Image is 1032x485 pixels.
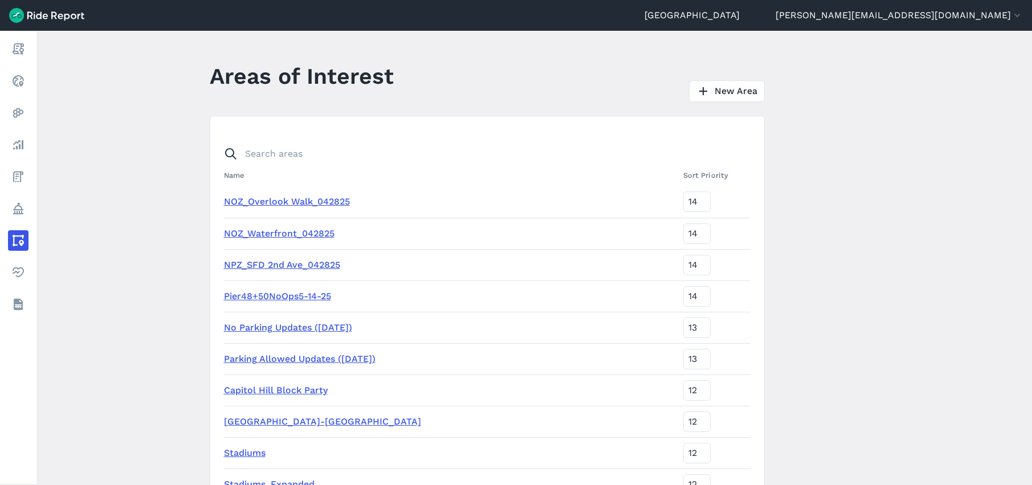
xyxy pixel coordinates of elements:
[217,144,744,164] input: Search areas
[224,196,350,207] a: NOZ_Overlook Walk_042825
[689,80,765,102] a: New Area
[8,135,28,155] a: Analyze
[8,103,28,123] a: Heatmaps
[8,230,28,251] a: Areas
[224,416,421,427] a: [GEOGRAPHIC_DATA]-[GEOGRAPHIC_DATA]
[8,39,28,59] a: Report
[224,322,352,333] a: No Parking Updates ([DATE])
[224,353,376,364] a: Parking Allowed Updates ([DATE])
[224,291,331,301] a: Pier48+50NoOps5-14-25
[224,447,266,458] a: Stadiums
[224,164,679,186] th: Name
[645,9,740,22] a: [GEOGRAPHIC_DATA]
[8,198,28,219] a: Policy
[8,71,28,91] a: Realtime
[210,60,394,92] h1: Areas of Interest
[8,294,28,315] a: Datasets
[224,228,335,239] a: NOZ_Waterfront_042825
[679,164,750,186] th: Sort Priority
[224,259,340,270] a: NPZ_SFD 2nd Ave_042825
[8,262,28,283] a: Health
[8,166,28,187] a: Fees
[224,385,328,396] a: Capitol Hill Block Party
[9,8,84,23] img: Ride Report
[776,9,1023,22] button: [PERSON_NAME][EMAIL_ADDRESS][DOMAIN_NAME]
